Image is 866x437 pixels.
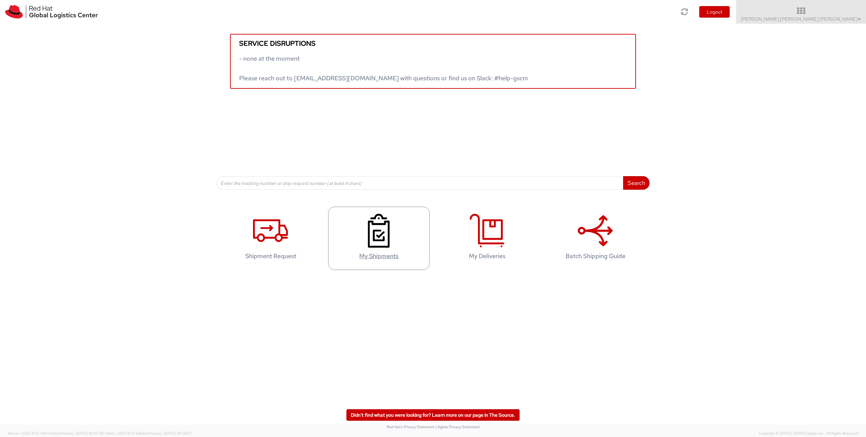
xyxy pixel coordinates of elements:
a: My Shipments [328,207,430,270]
a: Service disruptions - none at the moment Please reach out to [EMAIL_ADDRESS][DOMAIN_NAME] with qu... [230,34,636,89]
h4: My Shipments [335,253,423,259]
h5: Service disruptions [239,40,627,47]
span: Copyright © [DATE]-[DATE] Agistix Inc., All Rights Reserved [759,431,858,436]
a: | Agistix Privacy Statement [435,424,480,429]
span: master, [DATE] 10:47:06 [63,431,104,436]
button: Logout [699,6,730,18]
span: Server: 2025.19.0-d447cefac8f [8,431,104,436]
span: master, [DATE] 09:34:17 [151,431,192,436]
a: Batch Shipping Guide [545,207,646,270]
a: Shipment Request [220,207,321,270]
span: [PERSON_NAME] [PERSON_NAME] [PERSON_NAME] [741,16,862,22]
a: Didn't find what you were looking for? Learn more on our page in The Source. [346,409,520,421]
span: - none at the moment Please reach out to [EMAIL_ADDRESS][DOMAIN_NAME] with questions or find us o... [239,55,528,82]
h4: My Deliveries [443,253,531,259]
h4: Shipment Request [227,253,314,259]
a: My Deliveries [436,207,538,270]
a: Red Hat's Privacy Statement [387,424,434,429]
span: ▼ [858,17,862,22]
button: Search [623,176,649,190]
h4: Batch Shipping Guide [552,253,639,259]
img: rh-logistics-00dfa346123c4ec078e1.svg [5,5,98,19]
input: Enter the tracking number or ship request number (at least 4 chars) [216,176,623,190]
span: Client: 2025.18.0-5db8ab7 [105,431,192,436]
